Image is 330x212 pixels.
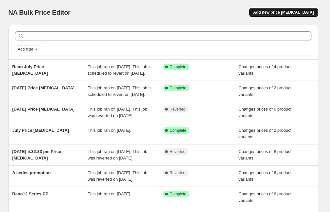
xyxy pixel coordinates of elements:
[12,170,51,175] span: A series promotion
[12,64,48,76] span: Reno July Price [MEDICAL_DATA]
[88,191,131,196] span: This job ran on [DATE].
[170,191,186,197] span: Complete
[15,45,41,53] button: Add filter
[238,64,292,76] span: Changes prices of 4 product variants
[170,85,186,91] span: Complete
[88,128,131,133] span: This job ran on [DATE].
[238,128,292,139] span: Changes prices of 2 product variants
[88,107,147,118] span: This job ran on [DATE]. This job was reverted on [DATE].
[8,9,71,16] span: NA Bulk Price Editor
[238,149,292,160] span: Changes prices of 8 product variants
[88,149,147,160] span: This job ran on [DATE]. This job was reverted on [DATE].
[12,85,75,90] span: [DATE] Price [MEDICAL_DATA]
[238,191,292,203] span: Changes prices of 6 product variants
[253,10,314,15] span: Add new price [MEDICAL_DATA]
[170,64,186,69] span: Complete
[170,149,186,154] span: Reverted
[88,170,147,182] span: This job ran on [DATE]. This job was reverted on [DATE].
[88,85,151,97] span: This job ran on [DATE]. This job is scheduled to revert on [DATE].
[88,64,151,76] span: This job ran on [DATE]. This job is scheduled to revert on [DATE].
[170,170,186,175] span: Reverted
[12,191,49,196] span: Reno12 Series PP
[12,128,69,133] span: July Price [MEDICAL_DATA]
[238,85,292,97] span: Changes prices of 2 product variants
[238,107,292,118] span: Changes prices of 6 product variants
[12,149,61,160] span: [DATE] 5:32:33 pm Price [MEDICAL_DATA]
[170,107,186,112] span: Reverted
[249,8,318,17] button: Add new price [MEDICAL_DATA]
[238,170,292,182] span: Changes prices of 6 product variants
[12,107,75,112] span: [DATE] Price [MEDICAL_DATA]
[18,47,33,52] span: Add filter
[170,128,186,133] span: Complete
